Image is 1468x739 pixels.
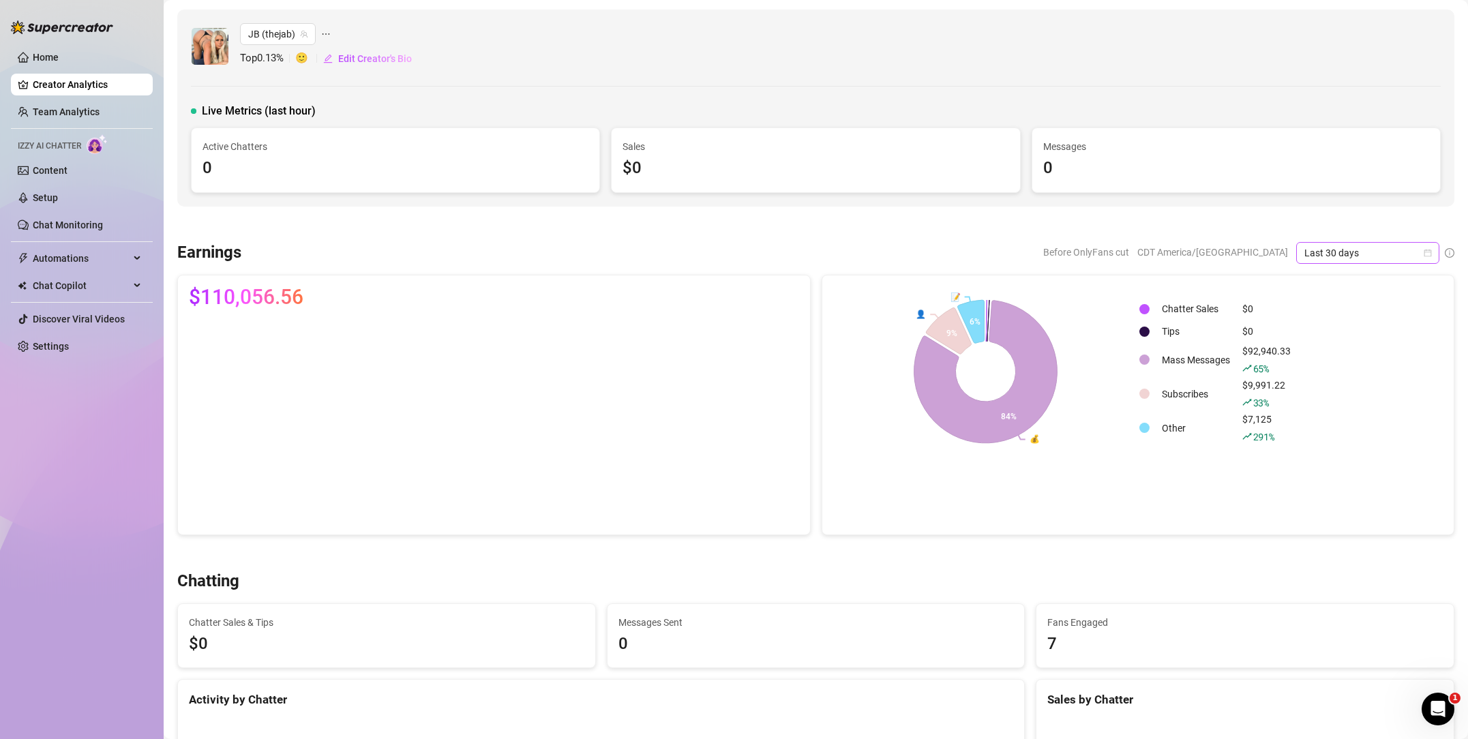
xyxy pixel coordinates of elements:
span: $110,056.56 [189,286,303,308]
span: ellipsis [321,23,331,45]
td: Tips [1156,321,1235,342]
span: 🙂 [295,50,323,67]
a: Team Analytics [33,106,100,117]
div: Sales by Chatter [1047,691,1443,709]
span: Sales [623,139,1008,154]
a: Settings [33,341,69,352]
span: JB (thejab) [248,24,308,44]
span: Automations [33,247,130,269]
img: JB [192,28,228,65]
div: Activity by Chatter [189,691,1013,709]
span: $0 [189,631,584,657]
text: 👤 [916,309,926,319]
div: $9,991.22 [1242,378,1291,410]
span: rise [1242,432,1252,441]
span: edit [323,54,333,63]
span: 65 % [1253,362,1269,375]
div: $7,125 [1242,412,1291,444]
span: Top 0.13 % [240,50,295,67]
span: Before OnlyFans cut [1043,242,1129,262]
span: Last 30 days [1304,243,1431,263]
img: AI Chatter [87,134,108,154]
span: info-circle [1445,248,1454,258]
h3: Earnings [177,242,241,264]
td: Other [1156,412,1235,444]
span: Chatter Sales & Tips [189,615,584,630]
span: Live Metrics (last hour) [202,103,316,119]
div: $0 [1242,301,1291,316]
span: thunderbolt [18,253,29,264]
div: 7 [1047,631,1443,657]
span: Messages Sent [618,615,1014,630]
td: Chatter Sales [1156,299,1235,320]
a: Chat Monitoring [33,220,103,230]
div: 0 [1043,155,1429,181]
img: Chat Copilot [18,281,27,290]
span: 291 % [1253,430,1274,443]
a: Discover Viral Videos [33,314,125,325]
div: $0 [1242,324,1291,339]
span: Active Chatters [203,139,588,154]
span: Chat Copilot [33,275,130,297]
img: logo-BBDzfeDw.svg [11,20,113,34]
a: Setup [33,192,58,203]
span: rise [1242,363,1252,373]
div: $92,940.33 [1242,344,1291,376]
span: Izzy AI Chatter [18,140,81,153]
div: 0 [203,155,588,181]
td: Subscribes [1156,378,1235,410]
span: Edit Creator's Bio [338,53,412,64]
span: Messages [1043,139,1429,154]
td: Mass Messages [1156,344,1235,376]
a: Home [33,52,59,63]
span: team [300,30,308,38]
span: Fans Engaged [1047,615,1443,630]
div: 0 [618,631,1014,657]
span: CDT America/[GEOGRAPHIC_DATA] [1137,242,1288,262]
text: 💰 [1029,434,1039,444]
text: 📝 [950,291,960,301]
a: Creator Analytics [33,74,142,95]
div: $0 [623,155,1008,181]
span: 1 [1450,693,1460,704]
span: calendar [1424,249,1432,257]
span: rise [1242,397,1252,407]
iframe: Intercom live chat [1422,693,1454,725]
h3: Chatting [177,571,239,592]
a: Content [33,165,68,176]
button: Edit Creator's Bio [323,48,413,70]
span: 33 % [1253,396,1269,409]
